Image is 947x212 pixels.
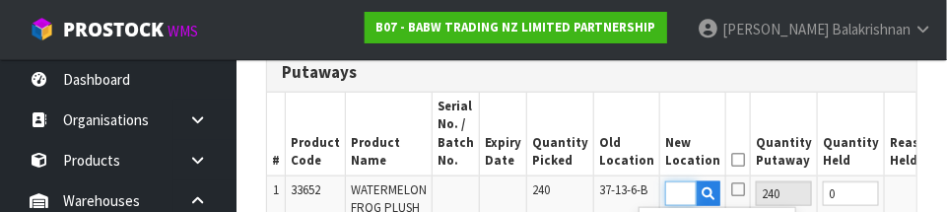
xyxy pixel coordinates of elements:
th: Serial No. / Batch No. [433,93,480,176]
strong: B07 - BABW TRADING NZ LIMITED PARTNERSHIP [375,19,656,35]
span: Balakrishnan [832,20,911,38]
span: 240 [532,181,550,198]
input: Putaway [756,181,812,206]
th: Reason Held [885,93,940,176]
th: Product Code [286,93,346,176]
th: New Location [660,93,726,176]
th: Expiry Date [480,93,527,176]
img: cube-alt.png [30,17,54,41]
th: Quantity Picked [527,93,594,176]
th: Product Name [346,93,433,176]
a: B07 - BABW TRADING NZ LIMITED PARTNERSHIP [365,12,667,43]
span: ProStock [63,17,164,42]
th: # [267,93,286,176]
th: Quantity Putaway [751,93,818,176]
input: Held [823,181,879,206]
span: [PERSON_NAME] [722,20,829,38]
th: Quantity Held [818,93,885,176]
span: 1 [273,181,279,198]
th: Old Location [594,93,660,176]
span: 37-13-6-B [599,181,647,198]
h3: Putaways [282,63,902,82]
small: WMS [168,22,198,40]
input: Location Code [665,181,697,206]
span: 33652 [291,181,320,198]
